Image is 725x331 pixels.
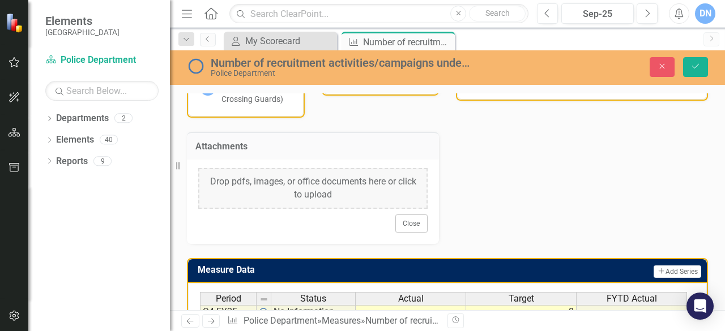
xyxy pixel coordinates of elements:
img: No Information [187,57,205,75]
div: Number of recruitment activities/campaigns undertaken [211,57,471,69]
span: Actual [398,294,424,304]
span: Search [485,8,510,18]
img: 8DAGhfEEPCf229AAAAAElFTkSuQmCC [259,295,268,304]
button: Search [469,6,526,22]
button: Close [395,214,428,233]
span: Elements [45,14,120,28]
div: Police Department [211,69,471,78]
div: Open Intercom Messenger [686,293,714,320]
small: [GEOGRAPHIC_DATA] [45,28,120,37]
a: Police Department [45,54,159,67]
div: Number of recruitment activities/campaigns undertaken [363,35,452,49]
h3: Attachments [195,141,430,152]
a: Reports [56,155,88,168]
button: Add Series [654,265,701,278]
div: 2 [114,114,133,123]
a: Measures [322,315,361,326]
span: Period [216,294,241,304]
div: 40 [100,135,118,145]
div: Number of recruitment activities/campaigns undertaken [365,315,589,326]
div: Sep-25 [565,7,630,21]
img: ClearPoint Strategy [6,12,25,32]
span: Target [509,294,534,304]
a: Police Department [244,315,317,326]
a: Elements [56,134,94,147]
h3: Measure Data [198,265,472,275]
button: DN [695,3,715,24]
a: My Scorecard [227,34,334,48]
span: Status [300,294,326,304]
a: Departments [56,112,109,125]
div: » » [227,315,439,328]
div: 9 [93,156,112,166]
span: FYTD Actual [607,294,657,304]
div: Drop pdfs, images, or office documents here or click to upload [198,168,428,209]
input: Search Below... [45,81,159,101]
button: Sep-25 [561,3,634,24]
div: My Scorecard [245,34,334,48]
input: Search ClearPoint... [229,4,528,24]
